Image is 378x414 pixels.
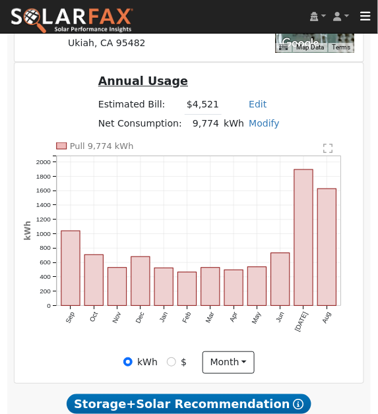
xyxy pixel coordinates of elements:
[185,114,222,133] td: 9,774
[84,255,103,306] rect: onclick=""
[201,268,220,306] rect: onclick=""
[222,114,247,133] td: kWh
[40,274,51,281] text: 400
[36,216,51,223] text: 1200
[36,173,51,180] text: 1800
[23,221,32,241] text: kWh
[249,118,280,129] a: Modify
[181,310,192,324] text: Feb
[36,230,51,237] text: 1000
[134,311,145,325] text: Dec
[279,35,323,52] img: Google
[228,310,239,323] text: Apr
[323,143,332,154] text: 
[249,99,267,109] a: Edit
[205,310,216,324] text: Mar
[271,253,290,306] rect: onclick=""
[10,7,134,35] img: SolarFax
[131,257,150,306] rect: onclick=""
[47,302,51,309] text: 0
[353,7,378,26] button: Toggle navigation
[321,311,332,325] text: Aug
[185,96,222,115] td: $4,521
[203,351,255,374] button: month
[96,114,184,133] td: Net Consumption:
[40,259,51,266] text: 600
[318,189,336,306] rect: onclick=""
[96,96,184,115] td: Estimated Bill:
[111,311,122,325] text: Nov
[40,245,51,252] text: 800
[154,268,173,306] rect: onclick=""
[40,287,51,295] text: 200
[67,394,312,414] span: Storage+Solar Recommendation
[248,267,267,306] rect: onclick=""
[64,310,76,324] text: Sep
[275,311,286,324] text: Jun
[123,357,133,367] input: kWh
[279,43,288,52] button: Keyboard shortcuts
[36,187,51,194] text: 1600
[251,311,263,326] text: May
[332,44,350,51] a: Terms (opens in new tab)
[137,355,158,369] label: kWh
[178,272,197,306] rect: onclick=""
[88,311,100,324] text: Oct
[61,231,80,306] rect: onclick=""
[224,270,243,306] rect: onclick=""
[295,169,313,306] rect: onclick=""
[294,399,304,409] i: Show Help
[66,34,169,52] td: Ukiah, CA 95482
[98,74,188,88] u: Annual Usage
[296,43,324,52] button: Map Data
[108,268,126,306] rect: onclick=""
[36,201,51,208] text: 1400
[294,311,309,333] text: [DATE]
[279,35,323,52] a: Open this area in Google Maps (opens a new window)
[167,357,176,367] input: $
[158,311,170,324] text: Jan
[181,355,187,369] label: $
[70,141,134,151] text: Pull 9,774 kWh
[36,158,51,165] text: 2000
